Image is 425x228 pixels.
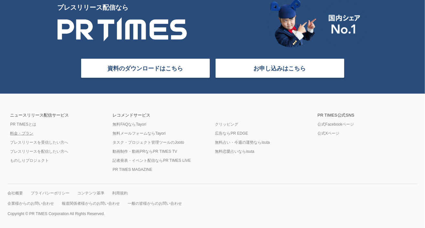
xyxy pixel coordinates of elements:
a: 無料メールフォームならTayori [113,131,166,136]
p: Copyright © PR TIMES Corporation All Rights Reserved. [8,211,105,216]
a: 料金・プラン [10,131,34,136]
a: 会社概要 [8,191,23,196]
a: クリッピング [215,122,239,127]
a: 公式Xページ [318,131,340,136]
a: 動画制作・動画PRならPR TIMES TV [113,149,177,154]
a: 無料恋愛占いならisuta [215,149,254,154]
a: タスク・プロジェクト管理ツールのJooto [113,140,184,145]
a: プライバシーポリシー [31,191,70,196]
a: 無料FAQならTayori [113,122,146,127]
a: 広告ならPR EDGE [215,131,248,136]
div: レコメンドサービス [113,113,151,118]
a: 利用規約 [112,191,128,196]
a: 企業様からのお問い合わせ [8,201,54,206]
div: ニュースリリース配信サービス [10,113,69,118]
img: PR TIMES [58,17,187,42]
a: 報道関係者様からのお問い合わせ [62,201,120,206]
a: 無料占い・今週の運勢ならisuta [215,140,270,145]
a: プレスリリースを配信したい方へ [10,149,69,154]
a: PR TIMES MAGAZINE [113,167,152,172]
a: PR TIMESとは [10,122,36,127]
a: プレスリリースを受信したい方へ [10,140,69,145]
a: 記者発表・イベント配信ならPR TIMES LIVE [113,158,191,163]
div: PR TIMES公式SNS [318,113,355,118]
a: 資料のダウンロードはこちら [81,58,210,78]
a: 公式Facebookページ [318,122,354,127]
a: コンテンツ基準 [78,191,105,196]
a: ものしりプロジェクト [10,158,49,163]
a: お申し込みはこちら [215,58,345,78]
a: 一般の皆様からのお問い合わせ [128,201,182,206]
